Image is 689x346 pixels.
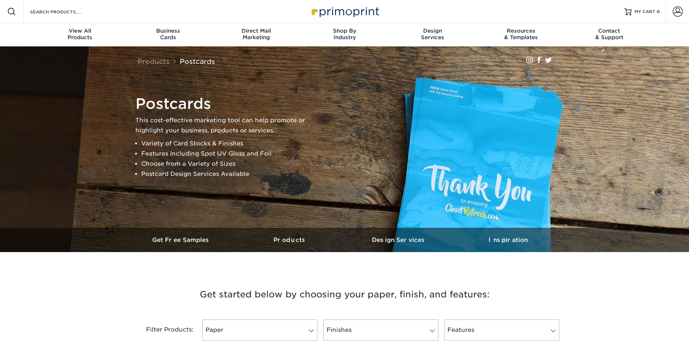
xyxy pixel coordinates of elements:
h3: Products [236,236,345,243]
span: 0 [657,9,660,14]
span: Resources [477,28,565,34]
a: Direct MailMarketing [212,23,300,46]
div: & Templates [477,28,565,41]
div: Marketing [212,28,300,41]
a: Products [138,57,170,65]
div: Services [389,28,477,41]
div: Filter Products: [127,320,199,341]
img: Primoprint [308,4,381,19]
a: Resources& Templates [477,23,565,46]
a: Features [444,320,559,341]
a: Shop ByIndustry [300,23,389,46]
h3: Inspiration [454,236,563,243]
div: Cards [124,28,212,41]
h1: Postcards [135,95,317,112]
li: Features Including Spot UV Gloss and Foil [141,149,317,159]
span: Direct Mail [212,28,300,34]
span: Contact [565,28,653,34]
a: Postcards [180,57,215,65]
input: SEARCH PRODUCTS..... [29,7,100,16]
a: Finishes [323,320,438,341]
a: View AllProducts [36,23,124,46]
span: Shop By [300,28,389,34]
a: Products [236,228,345,252]
span: View All [36,28,124,34]
div: Products [36,28,124,41]
a: Design Services [345,228,454,252]
p: This cost-effective marketing tool can help promote or highlight your business, products or servi... [135,115,317,136]
a: DesignServices [389,23,477,46]
span: Business [124,28,212,34]
span: Design [389,28,477,34]
div: Industry [300,28,389,41]
div: & Support [565,28,653,41]
h3: Get started below by choosing your paper, finish, and features: [132,278,557,311]
a: Get Free Samples [127,228,236,252]
a: Contact& Support [565,23,653,46]
a: Paper [202,320,317,341]
li: Choose from a Variety of Sizes [141,159,317,169]
a: BusinessCards [124,23,212,46]
h3: Get Free Samples [127,236,236,243]
li: Variety of Card Stocks & Finishes [141,139,317,149]
span: MY CART [635,9,655,15]
a: Inspiration [454,228,563,252]
h3: Design Services [345,236,454,243]
li: Postcard Design Services Available [141,169,317,179]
